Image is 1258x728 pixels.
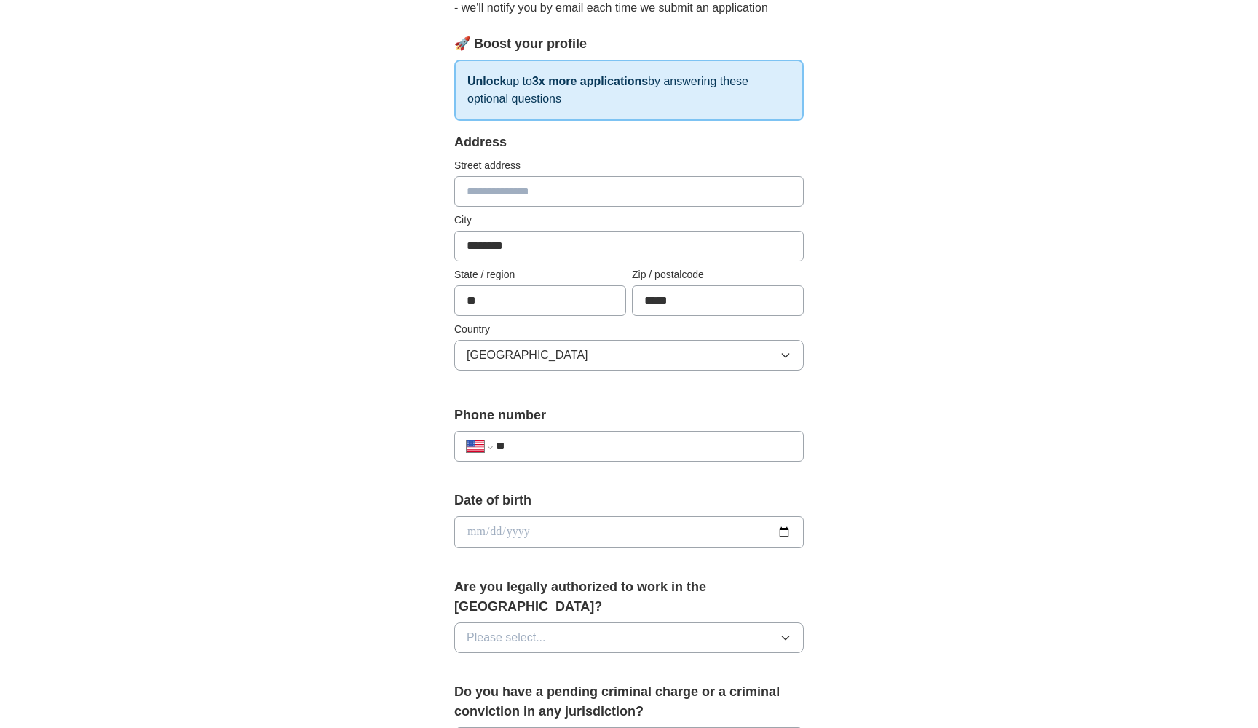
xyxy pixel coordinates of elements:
label: State / region [454,267,626,282]
label: Date of birth [454,491,804,510]
label: Phone number [454,405,804,425]
label: Street address [454,158,804,173]
span: Please select... [467,629,546,646]
label: Zip / postalcode [632,267,804,282]
span: [GEOGRAPHIC_DATA] [467,347,588,364]
button: Please select... [454,622,804,653]
label: Country [454,322,804,337]
label: City [454,213,804,228]
div: 🚀 Boost your profile [454,34,804,54]
button: [GEOGRAPHIC_DATA] [454,340,804,371]
strong: Unlock [467,75,506,87]
label: Do you have a pending criminal charge or a criminal conviction in any jurisdiction? [454,682,804,721]
label: Are you legally authorized to work in the [GEOGRAPHIC_DATA]? [454,577,804,617]
strong: 3x more applications [532,75,648,87]
p: up to by answering these optional questions [454,60,804,121]
div: Address [454,132,804,152]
